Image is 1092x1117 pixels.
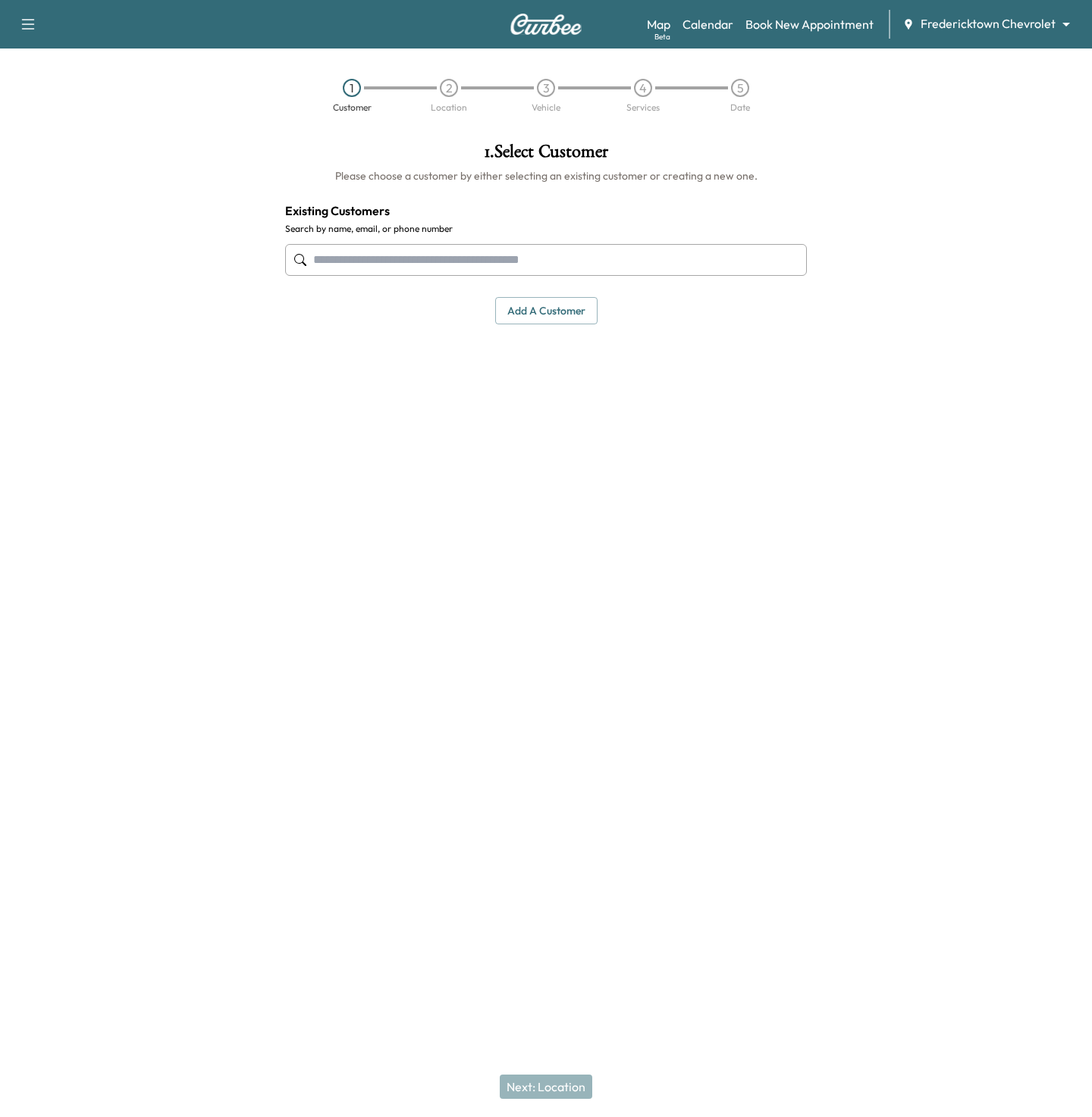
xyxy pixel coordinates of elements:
label: Search by name, email, or phone number [285,223,807,235]
div: Customer [333,103,372,112]
img: Curbee Logo [510,14,582,35]
h6: Please choose a customer by either selecting an existing customer or creating a new one. [285,168,807,183]
div: Services [626,103,660,112]
h1: 1 . Select Customer [285,142,807,168]
span: Fredericktown Chevrolet [921,15,1056,33]
button: Add a customer [495,297,598,325]
a: MapBeta [647,15,670,33]
div: 4 [634,79,652,97]
div: 2 [440,79,458,97]
div: Vehicle [532,103,560,112]
div: 1 [343,79,361,97]
a: Book New Appointment [745,15,874,33]
a: Calendar [682,15,733,33]
div: Date [730,103,750,112]
div: 3 [537,79,555,97]
div: 5 [731,79,749,97]
div: Beta [654,31,670,42]
div: Location [431,103,467,112]
h4: Existing Customers [285,202,807,220]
